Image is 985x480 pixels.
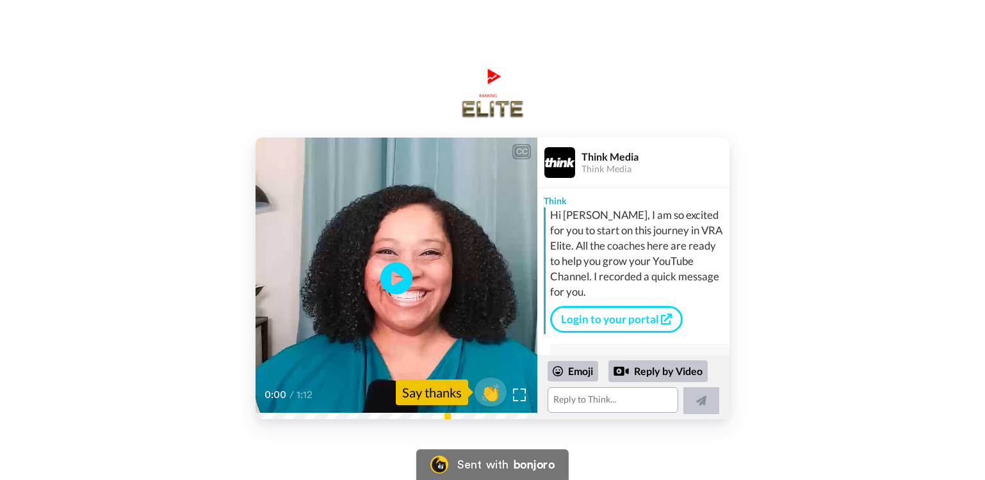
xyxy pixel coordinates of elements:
[430,456,448,474] img: Bonjoro Logo
[614,364,629,379] div: Reply by Video
[560,354,719,367] div: [PERSON_NAME]
[537,188,729,207] div: Think
[582,150,729,163] div: Think Media
[548,361,598,381] div: Emoji
[416,449,569,480] a: Bonjoro Logo
[550,207,726,300] div: Hi [PERSON_NAME], I am so excited for you to start on this journey in VRA Elite. All the coaches ...
[475,382,507,403] span: 👏
[396,380,468,405] div: Say thanks
[582,164,729,175] div: Think Media
[514,145,530,158] div: CC
[265,387,287,403] span: 0:00
[289,387,294,403] span: /
[544,147,575,178] img: Profile Image
[608,360,708,382] div: Reply by Video
[475,378,507,406] button: 👏
[297,387,319,403] span: 1:12
[513,388,526,401] img: Full screen
[550,306,683,333] a: Login to your portal
[461,67,524,118] img: Think Media logo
